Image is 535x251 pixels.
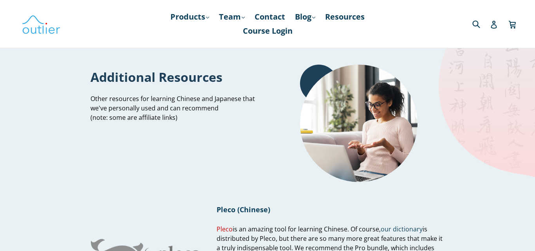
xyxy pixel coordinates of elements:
[90,69,262,85] h1: Additional Resources
[470,16,492,32] input: Search
[291,10,319,24] a: Blog
[239,24,296,38] a: Course Login
[90,94,255,122] span: Other resources for learning Chinese and Japanese that we've personally used and can recommend (n...
[217,225,233,234] a: Pleco
[217,205,444,214] h1: Pleco (Chinese)
[251,10,289,24] a: Contact
[321,10,369,24] a: Resources
[166,10,213,24] a: Products
[215,10,249,24] a: Team
[381,225,423,234] a: our dictionary
[22,13,61,35] img: Outlier Linguistics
